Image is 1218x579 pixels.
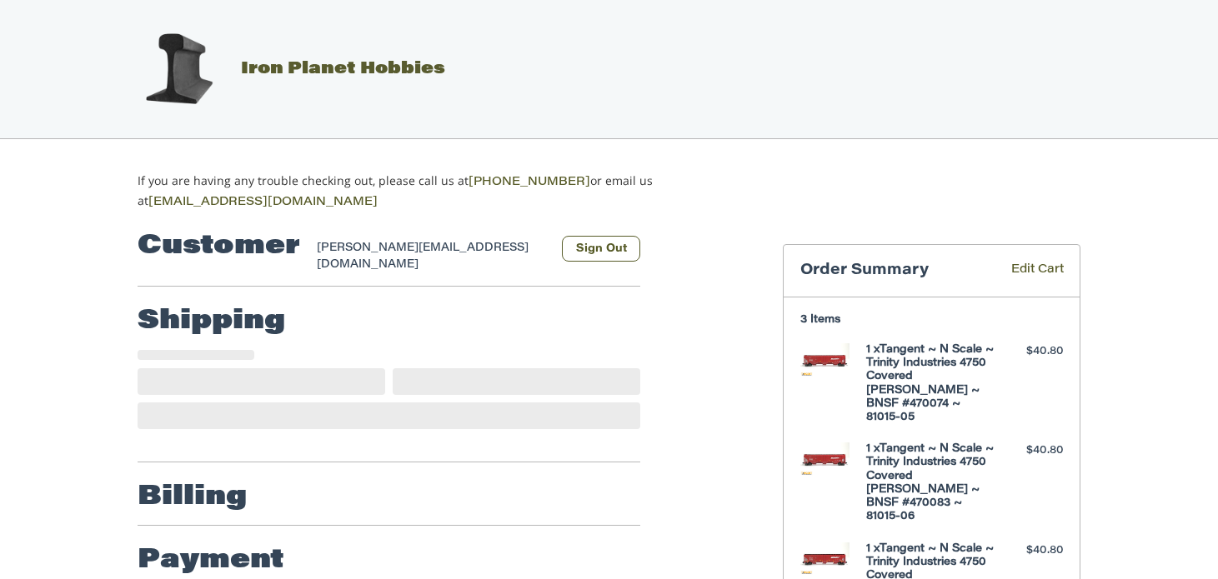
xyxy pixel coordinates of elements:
h2: Payment [138,544,284,577]
div: $40.80 [998,343,1064,360]
h4: 1 x Tangent ~ N Scale ~ Trinity Industries 4750 Covered [PERSON_NAME] ~ BNSF #470083 ~ 81015-06 [866,442,994,524]
a: Edit Cart [987,262,1064,281]
a: Iron Planet Hobbies [120,61,445,77]
h2: Shipping [138,305,285,338]
h4: 1 x Tangent ~ N Scale ~ Trinity Industries 4750 Covered [PERSON_NAME] ~ BNSF #470074 ~ 81015-05 [866,343,994,425]
div: $40.80 [998,542,1064,559]
button: Sign Out [562,236,640,262]
h2: Billing [138,481,247,514]
h3: Order Summary [800,262,987,281]
h3: 3 Items [800,313,1064,327]
h2: Customer [138,230,300,263]
a: [EMAIL_ADDRESS][DOMAIN_NAME] [148,197,378,208]
div: [PERSON_NAME][EMAIL_ADDRESS][DOMAIN_NAME] [317,240,546,272]
a: [PHONE_NUMBER] [469,177,590,188]
img: Iron Planet Hobbies [137,27,220,111]
span: Iron Planet Hobbies [241,61,445,77]
div: $40.80 [998,442,1064,459]
p: If you are having any trouble checking out, please call us at or email us at [138,172,705,212]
